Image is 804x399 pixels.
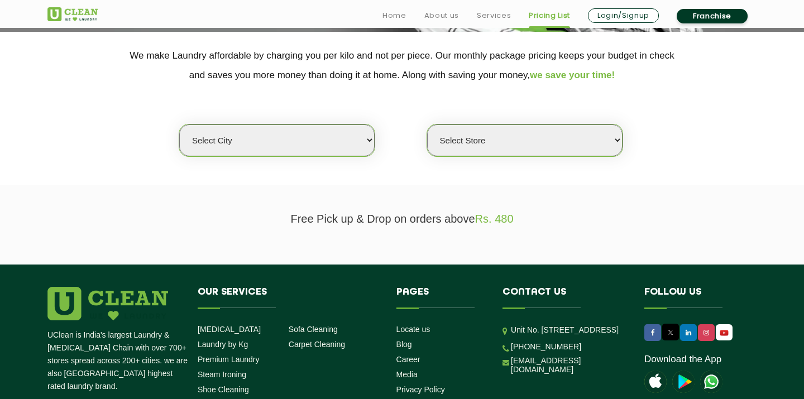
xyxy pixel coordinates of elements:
a: Shoe Cleaning [198,385,249,394]
a: Carpet Cleaning [289,340,345,349]
a: Home [382,9,406,22]
img: logo.png [47,287,168,320]
span: we save your time! [530,70,615,80]
img: playstoreicon.png [672,371,695,393]
a: [PHONE_NUMBER] [511,342,581,351]
a: Media [396,370,418,379]
p: Free Pick up & Drop on orders above [47,213,757,225]
a: Login/Signup [588,8,659,23]
a: Download the App [644,354,721,365]
img: UClean Laundry and Dry Cleaning [700,371,722,393]
img: UClean Laundry and Dry Cleaning [717,327,731,339]
p: We make Laundry affordable by charging you per kilo and not per piece. Our monthly package pricin... [47,46,757,85]
a: Career [396,355,420,364]
a: Services [477,9,511,22]
h4: Pages [396,287,486,308]
a: Blog [396,340,412,349]
a: Sofa Cleaning [289,325,338,334]
span: Rs. 480 [475,213,514,225]
a: About us [424,9,459,22]
a: Laundry by Kg [198,340,248,349]
img: apple-icon.png [644,371,667,393]
p: Unit No. [STREET_ADDRESS] [511,324,628,336]
h4: Contact us [502,287,628,308]
a: Locate us [396,325,430,334]
h4: Our Services [198,287,380,308]
a: Franchise [677,9,748,23]
img: UClean Laundry and Dry Cleaning [47,7,98,21]
a: Pricing List [529,9,570,22]
a: [MEDICAL_DATA] [198,325,261,334]
a: Steam Ironing [198,370,246,379]
h4: Follow us [644,287,743,308]
a: [EMAIL_ADDRESS][DOMAIN_NAME] [511,356,628,374]
a: Privacy Policy [396,385,445,394]
p: UClean is India's largest Laundry & [MEDICAL_DATA] Chain with over 700+ stores spread across 200+... [47,329,189,393]
a: Premium Laundry [198,355,260,364]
